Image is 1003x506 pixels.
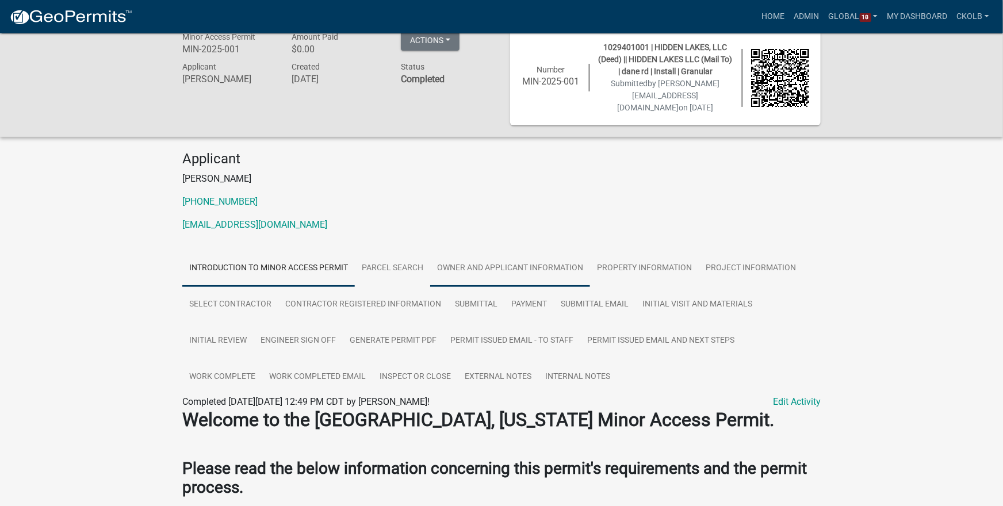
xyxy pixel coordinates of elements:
[254,323,343,359] a: Engineer Sign Off
[504,286,554,323] a: Payment
[757,6,790,28] a: Home
[182,74,274,85] h6: [PERSON_NAME]
[773,395,821,409] a: Edit Activity
[182,409,774,431] strong: Welcome to the [GEOGRAPHIC_DATA], [US_STATE] Minor Access Permit.
[401,74,445,85] strong: Completed
[554,286,636,323] a: Submittal Email
[262,359,373,396] a: Work Completed Email
[790,6,824,28] a: Admin
[580,323,741,359] a: Permit Issued Email and Next Steps
[292,44,384,55] h6: $0.00
[292,32,338,41] span: Amount Paid
[522,76,580,87] h6: MIN-2025-001
[618,79,720,112] span: by [PERSON_NAME][EMAIL_ADDRESS][DOMAIN_NAME]
[611,79,720,112] span: Submitted on [DATE]
[401,30,460,51] button: Actions
[182,151,821,167] h4: Applicant
[182,62,216,71] span: Applicant
[182,396,430,407] span: Completed [DATE][DATE] 12:49 PM CDT by [PERSON_NAME]!
[182,323,254,359] a: Initial Review
[355,250,430,287] a: Parcel search
[401,62,424,71] span: Status
[448,286,504,323] a: Submittal
[182,172,821,186] p: [PERSON_NAME]
[599,43,733,76] span: 1029401001 | HIDDEN LAKES, LLC (Deed) || HIDDEN LAKES LLC (Mail To) | dane rd | Install | Granular
[182,286,278,323] a: Select contractor
[182,250,355,287] a: Introduction to Minor Access Permit
[182,219,327,230] a: [EMAIL_ADDRESS][DOMAIN_NAME]
[182,44,274,55] h6: MIN-2025-001
[278,286,448,323] a: Contractor Registered Information
[182,32,255,41] span: Minor Access Permit
[751,49,810,108] img: QR code
[458,359,538,396] a: External Notes
[443,323,580,359] a: Permit Issued Email - to Staff
[699,250,803,287] a: Project Information
[590,250,699,287] a: Property Information
[292,74,384,85] h6: [DATE]
[292,62,320,71] span: Created
[430,250,590,287] a: Owner and Applicant Information
[182,196,258,207] a: [PHONE_NUMBER]
[824,6,883,28] a: Global18
[952,6,994,28] a: ckolb
[882,6,952,28] a: My Dashboard
[182,359,262,396] a: Work Complete
[182,459,807,497] strong: Please read the below information concerning this permit's requirements and the permit process.
[538,359,617,396] a: Internal Notes
[537,65,565,74] span: Number
[373,359,458,396] a: Inspect or Close
[343,323,443,359] a: Generate Permit PDF
[636,286,759,323] a: Initial Visit and Materials
[860,13,871,22] span: 18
